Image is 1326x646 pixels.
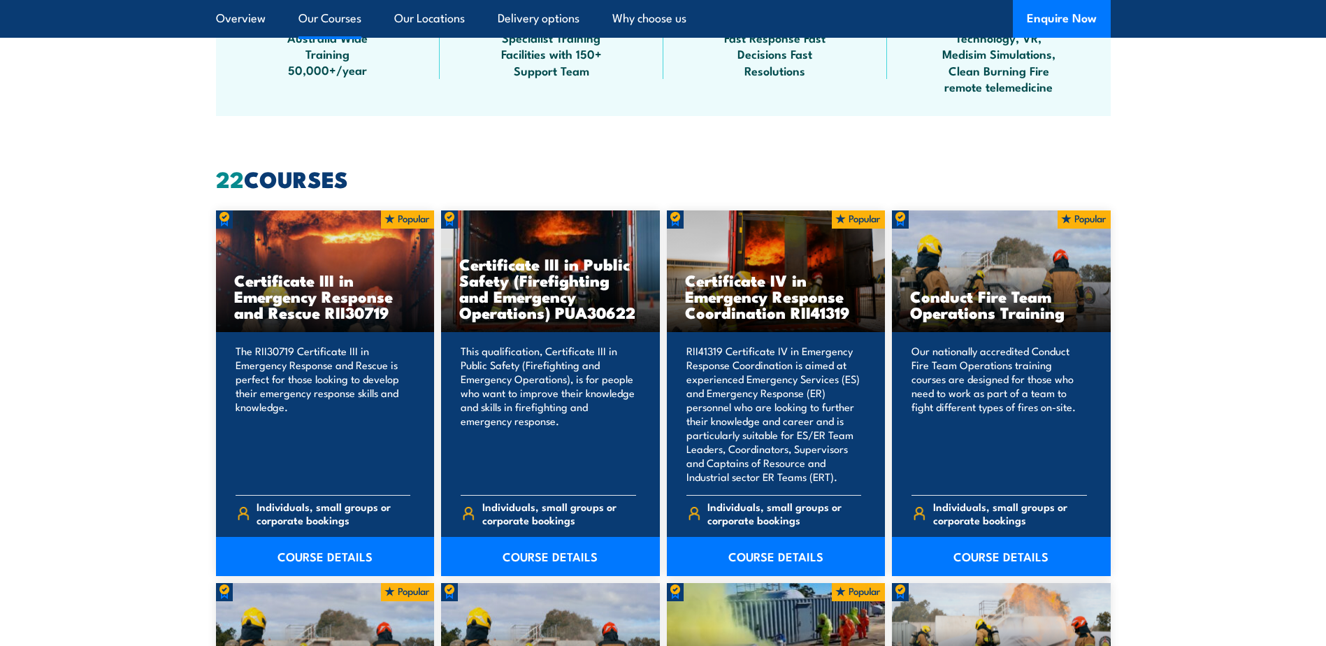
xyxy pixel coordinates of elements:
[459,256,642,320] h3: Certificate III in Public Safety (Firefighting and Emergency Operations) PUA30622
[265,29,391,78] span: Australia Wide Training 50,000+/year
[216,161,244,196] strong: 22
[686,344,862,484] p: RII41319 Certificate IV in Emergency Response Coordination is aimed at experienced Emergency Serv...
[489,29,614,78] span: Specialist Training Facilities with 150+ Support Team
[234,272,417,320] h3: Certificate III in Emergency Response and Rescue RII30719
[707,500,861,526] span: Individuals, small groups or corporate bookings
[236,344,411,484] p: The RII30719 Certificate III in Emergency Response and Rescue is perfect for those looking to dev...
[892,537,1111,576] a: COURSE DETAILS
[441,537,660,576] a: COURSE DETAILS
[712,29,838,78] span: Fast Response Fast Decisions Fast Resolutions
[936,29,1062,95] span: Technology, VR, Medisim Simulations, Clean Burning Fire remote telemedicine
[911,344,1087,484] p: Our nationally accredited Conduct Fire Team Operations training courses are designed for those wh...
[933,500,1087,526] span: Individuals, small groups or corporate bookings
[461,344,636,484] p: This qualification, Certificate III in Public Safety (Firefighting and Emergency Operations), is ...
[685,272,867,320] h3: Certificate IV in Emergency Response Coordination RII41319
[667,537,886,576] a: COURSE DETAILS
[482,500,636,526] span: Individuals, small groups or corporate bookings
[257,500,410,526] span: Individuals, small groups or corporate bookings
[216,537,435,576] a: COURSE DETAILS
[910,288,1093,320] h3: Conduct Fire Team Operations Training
[216,168,1111,188] h2: COURSES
